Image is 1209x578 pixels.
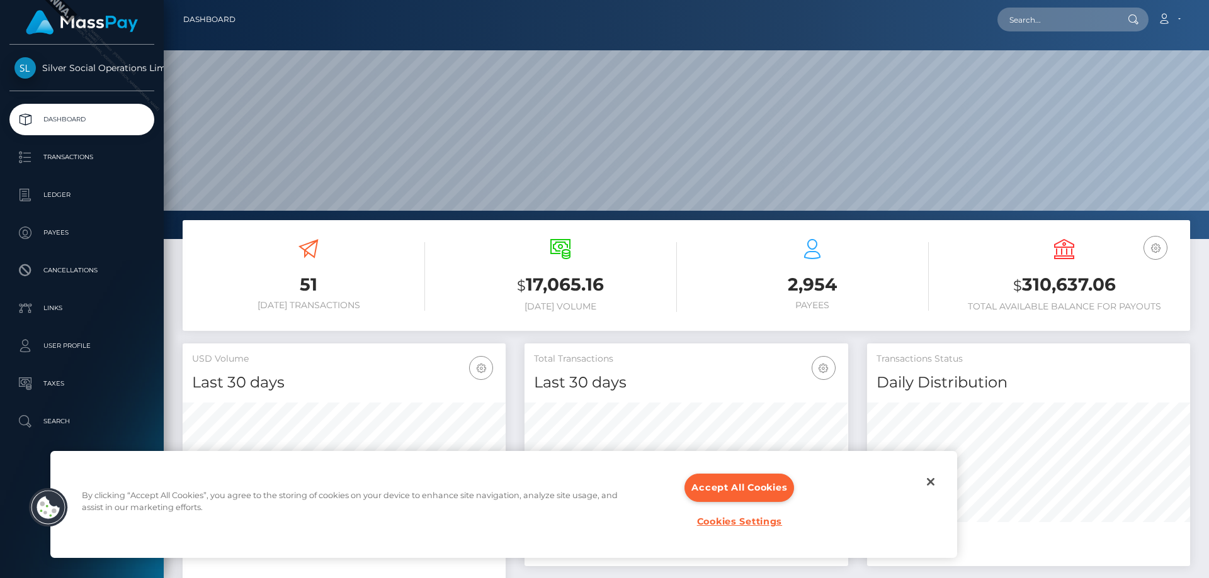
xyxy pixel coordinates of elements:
[192,353,496,365] h5: USD Volume
[948,301,1181,312] h6: Total Available Balance for Payouts
[696,300,929,311] h6: Payees
[82,489,631,520] div: By clicking “Accept All Cookies”, you agree to the storing of cookies on your device to enhance s...
[9,142,154,173] a: Transactions
[192,272,425,297] h3: 51
[14,261,149,280] p: Cancellations
[14,57,36,79] img: Silver Social Operations Limited
[684,474,794,502] button: Accept All Cookies
[14,336,149,355] p: User Profile
[534,372,838,394] h4: Last 30 days
[948,272,1181,298] h3: 310,637.06
[192,372,496,394] h4: Last 30 days
[14,374,149,393] p: Taxes
[50,451,957,558] div: Privacy
[9,255,154,286] a: Cancellations
[9,406,154,437] a: Search
[444,301,677,312] h6: [DATE] Volume
[997,8,1116,31] input: Search...
[917,468,945,496] button: Close
[14,148,149,167] p: Transactions
[9,179,154,211] a: Ledger
[9,330,154,362] a: User Profile
[534,353,838,365] h5: Total Transactions
[50,451,957,558] div: Cookie banner
[880,545,1178,559] div: Last hours
[877,372,1181,394] h4: Daily Distribution
[28,487,69,528] button: Cookies
[14,299,149,318] p: Links
[689,508,790,535] button: Cookies Settings
[9,104,154,135] a: Dashboard
[444,272,677,298] h3: 17,065.16
[14,110,149,129] p: Dashboard
[9,217,154,248] a: Payees
[26,10,138,35] img: MassPay Logo
[192,300,425,311] h6: [DATE] Transactions
[14,223,149,242] p: Payees
[9,292,154,324] a: Links
[1013,277,1022,294] small: $
[9,368,154,399] a: Taxes
[14,186,149,204] p: Ledger
[9,62,154,74] span: Silver Social Operations Limited
[877,353,1181,365] h5: Transactions Status
[183,6,236,33] a: Dashboard
[517,277,526,294] small: $
[14,412,149,431] p: Search
[696,272,929,297] h3: 2,954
